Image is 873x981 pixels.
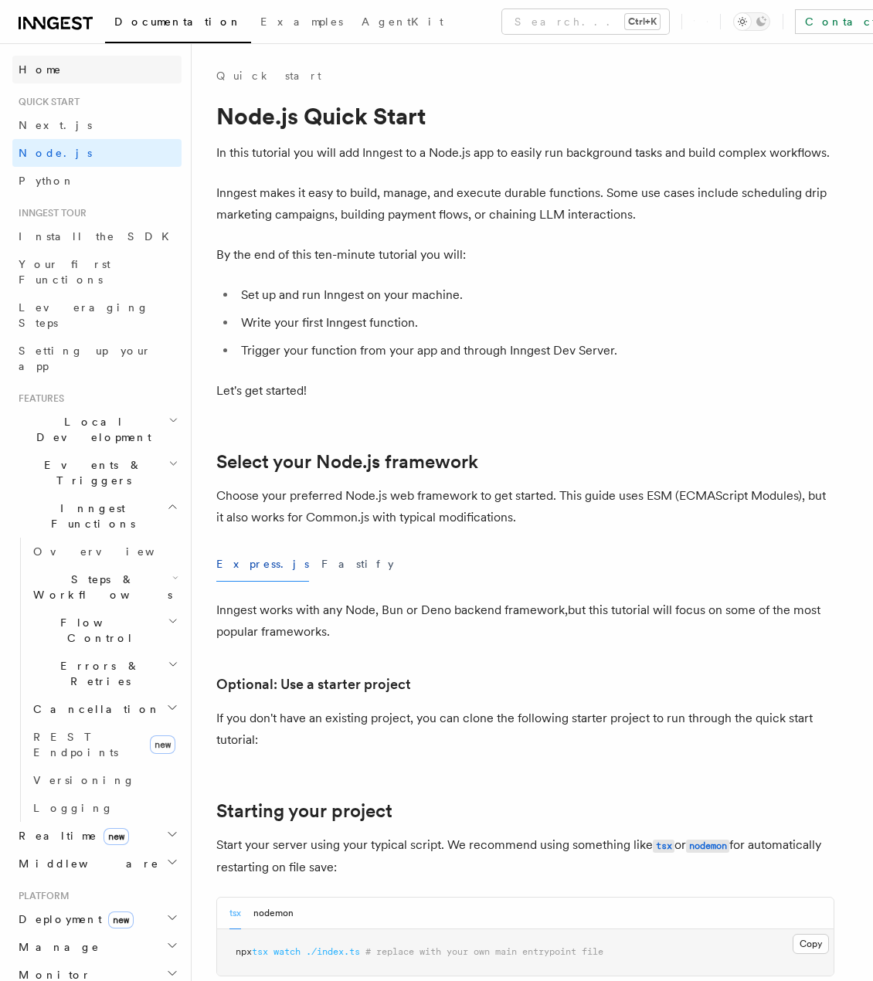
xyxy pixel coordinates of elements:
[105,5,251,43] a: Documentation
[216,142,834,164] p: In this tutorial you will add Inngest to a Node.js app to easily run background tasks and build c...
[216,485,834,528] p: Choose your preferred Node.js web framework to get started. This guide uses ESM (ECMAScript Modul...
[12,890,70,902] span: Platform
[33,731,118,759] span: REST Endpoints
[653,840,674,853] code: tsx
[236,284,834,306] li: Set up and run Inngest on your machine.
[27,565,182,609] button: Steps & Workflows
[27,658,168,689] span: Errors & Retries
[236,946,252,957] span: npx
[216,708,834,751] p: If you don't have an existing project, you can clone the following starter project to run through...
[502,9,669,34] button: Search...Ctrl+K
[260,15,343,28] span: Examples
[12,111,182,139] a: Next.js
[12,96,80,108] span: Quick start
[12,337,182,380] a: Setting up your app
[793,934,829,954] button: Copy
[216,834,834,878] p: Start your server using your typical script. We recommend using something like or for automatical...
[216,451,478,473] a: Select your Node.js framework
[306,946,360,957] span: ./index.ts
[12,250,182,294] a: Your first Functions
[33,802,114,814] span: Logging
[19,175,75,187] span: Python
[12,222,182,250] a: Install the SDK
[19,147,92,159] span: Node.js
[273,946,301,957] span: watch
[27,615,168,646] span: Flow Control
[27,794,182,822] a: Logging
[236,340,834,362] li: Trigger your function from your app and through Inngest Dev Server.
[12,457,168,488] span: Events & Triggers
[27,723,182,766] a: REST Endpointsnew
[321,547,394,582] button: Fastify
[12,905,182,933] button: Deploymentnew
[625,14,660,29] kbd: Ctrl+K
[216,674,411,695] a: Optional: Use a starter project
[12,451,182,494] button: Events & Triggers
[362,15,443,28] span: AgentKit
[19,62,62,77] span: Home
[104,828,129,845] span: new
[12,56,182,83] a: Home
[251,5,352,42] a: Examples
[27,538,182,565] a: Overview
[229,898,241,929] button: tsx
[216,182,834,226] p: Inngest makes it easy to build, manage, and execute durable functions. Some use cases include sch...
[12,850,182,877] button: Middleware
[216,244,834,266] p: By the end of this ten-minute tutorial you will:
[653,837,674,852] a: tsx
[12,167,182,195] a: Python
[12,933,182,961] button: Manage
[12,828,129,844] span: Realtime
[216,547,309,582] button: Express.js
[216,68,321,83] a: Quick start
[12,822,182,850] button: Realtimenew
[216,599,834,643] p: Inngest works with any Node, Bun or Deno backend framework,but this tutorial will focus on some o...
[12,939,100,955] span: Manage
[33,774,135,786] span: Versioning
[12,911,134,927] span: Deployment
[114,15,242,28] span: Documentation
[253,898,294,929] button: nodemon
[19,301,149,329] span: Leveraging Steps
[150,735,175,754] span: new
[733,12,770,31] button: Toggle dark mode
[12,139,182,167] a: Node.js
[12,392,64,405] span: Features
[27,766,182,794] a: Versioning
[27,609,182,652] button: Flow Control
[686,840,729,853] code: nodemon
[216,800,392,822] a: Starting your project
[27,572,172,603] span: Steps & Workflows
[12,408,182,451] button: Local Development
[19,345,151,372] span: Setting up your app
[686,837,729,852] a: nodemon
[252,946,268,957] span: tsx
[12,501,167,531] span: Inngest Functions
[12,207,87,219] span: Inngest tour
[352,5,453,42] a: AgentKit
[12,856,159,871] span: Middleware
[19,258,110,286] span: Your first Functions
[33,545,192,558] span: Overview
[12,538,182,822] div: Inngest Functions
[236,312,834,334] li: Write your first Inngest function.
[27,652,182,695] button: Errors & Retries
[19,119,92,131] span: Next.js
[27,695,182,723] button: Cancellation
[108,911,134,928] span: new
[365,946,603,957] span: # replace with your own main entrypoint file
[12,414,168,445] span: Local Development
[27,701,161,717] span: Cancellation
[12,294,182,337] a: Leveraging Steps
[19,230,178,243] span: Install the SDK
[216,102,834,130] h1: Node.js Quick Start
[12,494,182,538] button: Inngest Functions
[216,380,834,402] p: Let's get started!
